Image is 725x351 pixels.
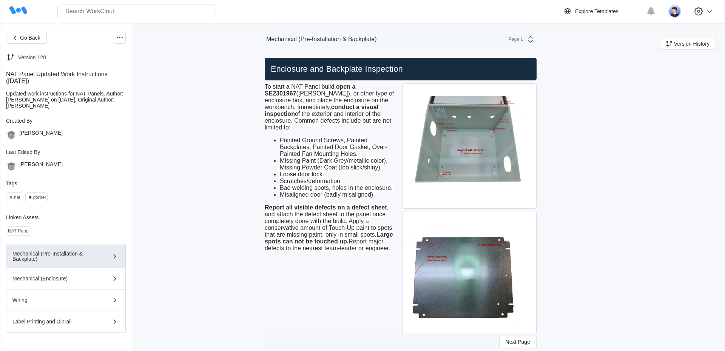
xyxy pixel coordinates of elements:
div: [PERSON_NAME] [19,130,63,140]
span: Loose door lock. [280,171,324,177]
span: Painted Ground Screws, Painted Backplates, Painted Door Gasket, Over-Painted Fan Mounting Holes. [280,137,387,157]
button: Wiring [6,289,126,311]
div: Updated work instructions for NAT Panels. Author: [PERSON_NAME] on [DATE]. Original Author:[PERSO... [6,91,126,109]
span: Scratches/deformation. [280,178,342,184]
div: Created By [6,118,126,124]
div: Wiring [12,297,98,303]
strong: Report all visible defects on a defect sheet [265,204,387,211]
div: Page 1 [504,37,523,42]
strong: open a SE2301967 [265,83,355,97]
div: NAT Panel [8,228,29,234]
div: Tags [6,180,126,186]
span: Go Back [20,35,40,40]
img: NAT_BACKPLATE.jpg [403,212,536,337]
input: Search WorkClout [57,5,216,18]
span: Bad welding spots, holes in the enclosure. [280,185,393,191]
button: Mechanical (Pre-Installation & Backplate) [6,245,126,268]
div: Mechanical (Pre-Installation & Backplate) [12,251,98,262]
button: Next Page [499,336,537,348]
img: gorilla.png [6,161,16,171]
div: Label Printing and Dinrail [12,319,98,324]
h2: Enclosure and Backplate Inspection [268,64,534,74]
div: Version 120 [18,54,46,60]
img: gorilla.png [6,130,16,140]
div: Mechanical (Enclosure) [12,276,98,281]
span: Version History [674,41,710,46]
span: , and attach the defect sheet to the panel once completely done with the build. Apply a conservat... [265,204,393,251]
div: NAT Panel Updated Work Instructions ([DATE]) [6,71,126,85]
div: Last Edited By [6,149,126,155]
div: gorbel [33,195,46,200]
div: Explore Templates [575,8,619,14]
a: Explore Templates [563,7,643,16]
button: Version History [660,38,716,50]
button: Label Printing and Dinrail [6,311,126,333]
strong: conduct a visual inspection [265,104,378,117]
div: [PERSON_NAME] [19,161,63,171]
div: Mechanical (Pre-Installation & Backplate) [266,36,377,43]
span: Next Page [506,339,530,345]
span: Misaligned door (badly misaligned). [280,191,375,198]
span: Missing Paint (Dark Grey/metallic color), Missing Powder Coat (too slick/shiny). [280,157,387,171]
div: nat [14,195,20,200]
button: Mechanical (Enclosure) [6,268,126,289]
button: Go Back [6,32,47,44]
img: user-5.png [668,5,681,18]
div: Linked Assets [6,214,126,220]
img: NAT_PAINTDRIP.jpg [403,84,536,208]
strong: Large spots can not be touched up. [265,231,393,245]
span: To start a NAT Panel build, ([PERSON_NAME]), or other type of enclosure box, and place the enclos... [265,83,394,131]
